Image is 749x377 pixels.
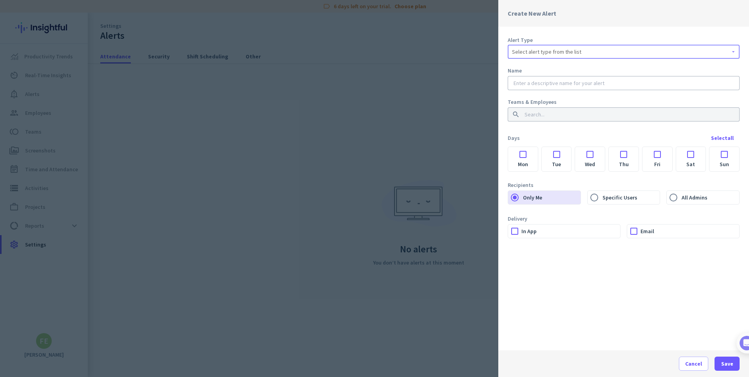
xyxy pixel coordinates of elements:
button: Add your employees [30,188,106,204]
div: You're just a few steps away from completing the essential app setup [11,58,146,77]
input: Enter a descriptive name for your alert [512,79,735,87]
label: Thu [609,158,639,171]
label: Alert Type [508,36,740,44]
button: Selectall [705,131,740,145]
label: Sun [709,158,739,171]
label: Name [508,67,522,74]
p: Create New Alert [508,9,556,18]
label: Tue [542,158,572,171]
span: Tasks [128,264,145,270]
label: All Admins [680,191,739,204]
div: It's time to add your employees! This is crucial since Insightful will start collecting their act... [30,149,136,182]
label: Teams & Employees [508,98,557,106]
label: Email [640,225,739,238]
div: Initial tracking settings and how to edit them [30,226,133,241]
input: Search... [523,111,720,118]
label: Mon [508,158,538,171]
span: Home [11,264,27,270]
button: Tasks [118,245,157,276]
span: Save [721,360,733,368]
button: Save [715,357,740,371]
div: 2Initial tracking settings and how to edit them [14,223,142,241]
label: Recipients [508,181,534,189]
button: Help [78,245,118,276]
button: Messages [39,245,78,276]
p: 4 steps [8,103,28,111]
span: Help [92,264,104,270]
div: Add employees [30,136,133,144]
button: Cancel [679,357,708,371]
label: Wed [575,158,605,171]
p: About 10 minutes [100,103,149,111]
img: Profile image for Tamara [28,82,40,94]
label: In App [521,225,620,238]
label: Specific Users [601,191,660,204]
i: search [512,111,520,118]
div: [PERSON_NAME] from Insightful [43,84,129,92]
div: 1Add employees [14,134,142,146]
label: Fri [642,158,672,171]
label: Sat [676,158,706,171]
h1: Tasks [67,4,92,17]
span: Cancel [685,360,702,368]
div: 🎊 Welcome to Insightful! 🎊 [11,30,146,58]
label: Days [508,134,520,142]
div: Close [137,3,152,17]
span: Messages [45,264,72,270]
div: Select all [711,135,734,141]
label: Delivery [508,215,527,223]
label: Only Me [521,191,581,204]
